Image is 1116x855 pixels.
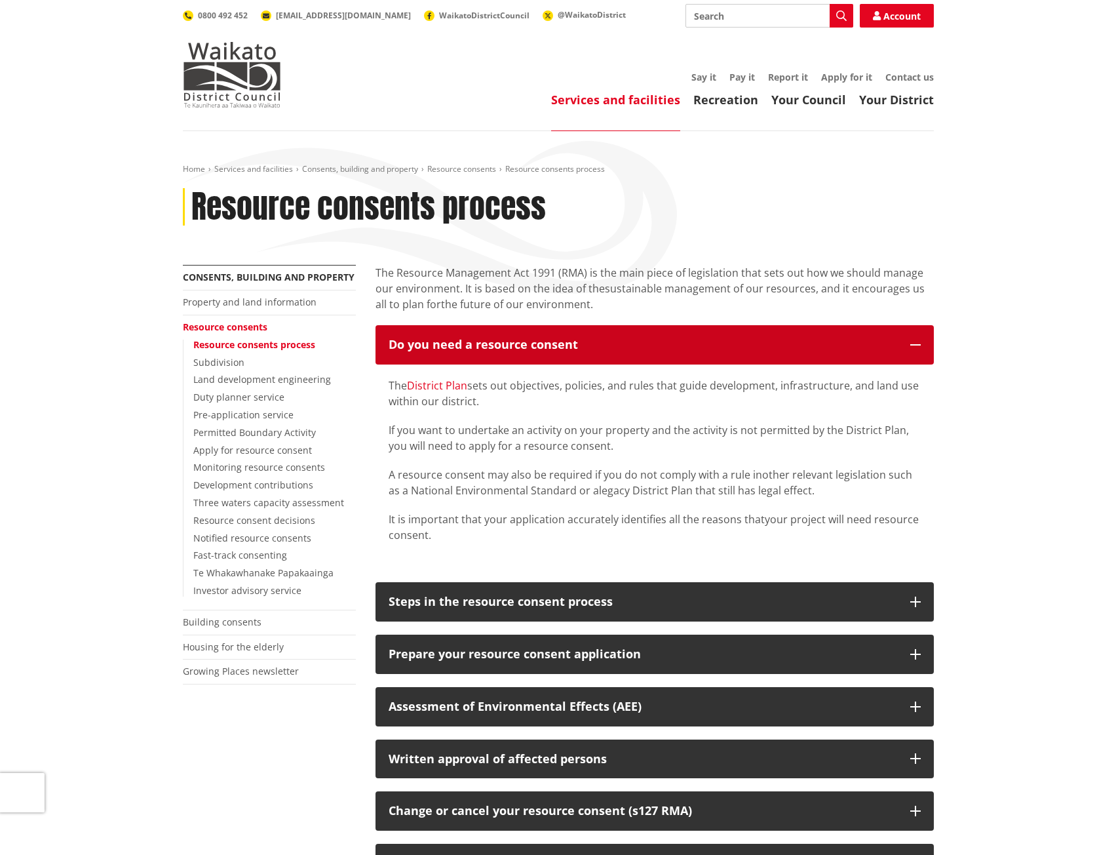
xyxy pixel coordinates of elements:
[183,163,205,174] a: Home
[885,71,934,83] a: Contact us
[729,71,755,83] a: Pay it
[193,373,331,386] a: Land development engineering
[551,92,680,108] a: Services and facilities
[193,496,344,509] a: Three waters capacity assessment
[375,635,934,674] button: Prepare your resource consent application
[183,665,299,677] a: Growing Places newsletter
[183,10,248,21] a: 0800 492 452
[302,163,418,174] a: Consents, building and property
[859,92,934,108] a: Your District
[183,616,261,628] a: Building consents
[389,805,897,818] div: Change or cancel your resource consent (s127 RMA)
[439,10,529,21] span: WaikatoDistrictCouncil
[389,753,897,766] div: Written approval of affected persons
[375,791,934,831] button: Change or cancel your resource consent (s127 RMA)
[505,163,605,174] span: Resource consents process
[389,378,921,409] p: The sets out objectives, policies, and rules that guide development, infrastructure, and land use...
[427,163,496,174] a: Resource consents
[183,296,317,308] a: Property and land information
[193,549,287,561] a: Fast-track consenting
[768,71,808,83] a: Report it
[183,42,281,108] img: Waikato District Council - Te Kaunihera aa Takiwaa o Waikato
[193,584,301,597] a: Investor advisory service
[375,582,934,622] button: Steps in the resource consent process
[183,641,284,653] a: Housing for the elderly
[375,325,934,365] button: Do you need a resource consent
[771,92,846,108] a: Your Council
[389,422,921,454] p: If you want to undertake an activity on your property and the activity is not permitted by the Di...
[193,532,311,544] a: Notified resource consents
[193,479,313,491] a: Development contributions
[193,338,315,351] a: Resource consents process
[389,467,921,498] p: A resource consent may also be required if you do not comply with a rule inother relevant legisla...
[424,10,529,21] a: WaikatoDistrictCouncil
[276,10,411,21] span: [EMAIL_ADDRESS][DOMAIN_NAME]
[193,444,312,456] a: Apply for resource consent
[543,9,626,20] a: @WaikatoDistrict
[389,700,897,713] div: Assessment of Environmental Effects (AEE)
[389,338,897,351] div: Do you need a resource consent
[183,321,267,333] a: Resource consents
[193,461,325,473] a: Monitoring resource consents
[193,514,315,527] a: Resource consent decisions
[821,71,872,83] a: Apply for it
[193,391,284,403] a: Duty planner service
[193,356,244,368] a: Subdivision
[1056,800,1103,847] iframe: Messenger Launcher
[558,9,626,20] span: @WaikatoDistrict
[193,567,334,579] a: Te Whakawhanake Papakaainga
[191,188,546,226] h1: Resource consents process
[198,10,248,21] span: 0800 492 452
[375,740,934,779] button: Written approval of affected persons
[183,271,355,283] a: Consents, building and property
[407,378,467,393] a: District Plan
[193,426,316,439] a: Permitted Boundary Activity
[860,4,934,28] a: Account
[375,687,934,726] button: Assessment of Environmental Effects (AEE)
[183,164,934,175] nav: breadcrumb
[693,92,758,108] a: Recreation
[214,163,293,174] a: Services and facilities
[685,4,853,28] input: Search input
[375,265,934,312] p: The Resource Management Act 1991 (RMA) is the main piece of legislation that sets out how we shou...
[193,408,294,421] a: Pre-application service
[691,71,716,83] a: Say it
[389,511,921,543] p: It is important that your application accurately identifies all the reasons thatyour project will...
[389,595,897,608] div: Steps in the resource consent process
[389,648,897,661] div: Prepare your resource consent application
[261,10,411,21] a: [EMAIL_ADDRESS][DOMAIN_NAME]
